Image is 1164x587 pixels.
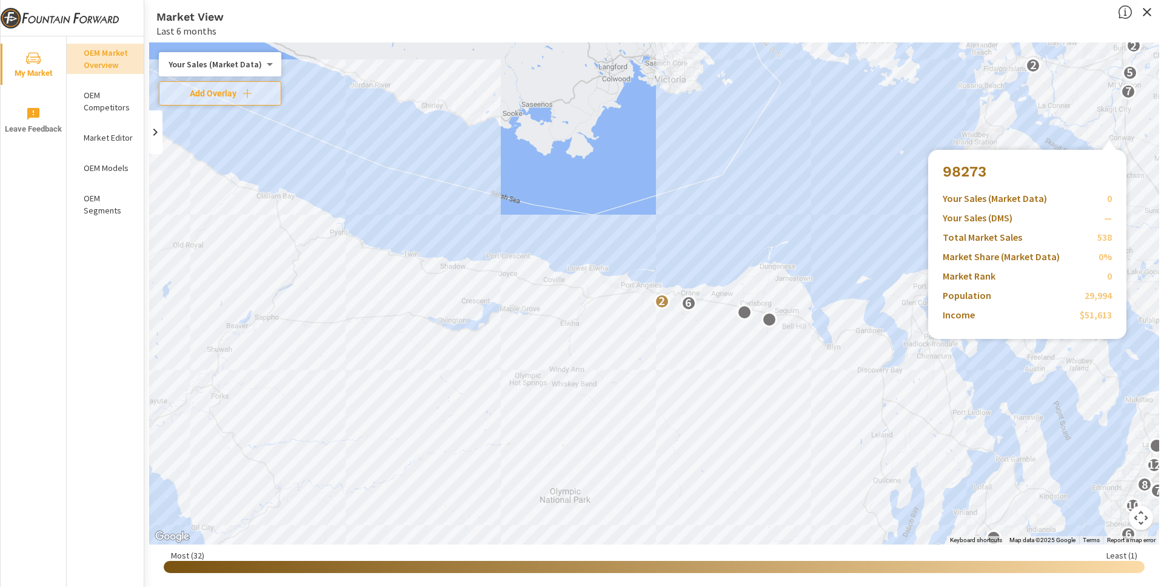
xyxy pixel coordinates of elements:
[1083,537,1100,543] a: Terms (opens in new tab)
[1118,5,1132,19] span: Find the biggest opportunities in your market for your inventory. Understand by postal code where...
[1126,65,1133,79] p: 5
[1030,58,1037,72] p: 2
[67,129,144,147] div: Market Editor
[84,162,134,174] p: OEM Models
[1155,483,1162,498] p: 7
[1125,526,1132,541] p: 6
[1,36,66,148] div: nav menu
[1142,477,1148,492] p: 8
[159,59,272,70] div: Your Sales (Market Data)
[156,10,224,23] h5: Market View
[156,24,216,38] p: Last 6 months
[67,159,144,177] div: OEM Models
[1107,537,1156,543] a: Report a map error
[84,192,134,216] p: OEM Segments
[67,189,144,220] div: OEM Segments
[152,529,192,545] a: Open this area in Google Maps (opens a new window)
[988,173,995,188] p: 2
[84,132,134,144] p: Market Editor
[1129,506,1153,530] button: Map camera controls
[164,87,276,99] span: Add Overlay
[1126,498,1140,512] p: 10
[685,295,692,310] p: 6
[1125,84,1132,98] p: 7
[169,59,262,70] p: Your Sales (Market Data)
[1148,457,1161,472] p: 12
[67,86,144,116] div: OEM Competitors
[4,51,62,81] span: My Market
[84,89,134,113] p: OEM Competitors
[159,81,281,106] button: Add Overlay
[171,550,204,561] p: Most ( 32 )
[152,529,192,545] img: Google
[1130,38,1137,53] p: 2
[4,107,62,136] span: Leave Feedback
[1137,2,1157,22] button: Exit Fullscreen
[1106,550,1137,561] p: Least ( 1 )
[1009,537,1075,543] span: Map data ©2025 Google
[67,44,144,74] div: OEM Market Overview
[84,47,134,71] p: OEM Market Overview
[950,536,1002,545] button: Keyboard shortcuts
[658,293,665,308] p: 2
